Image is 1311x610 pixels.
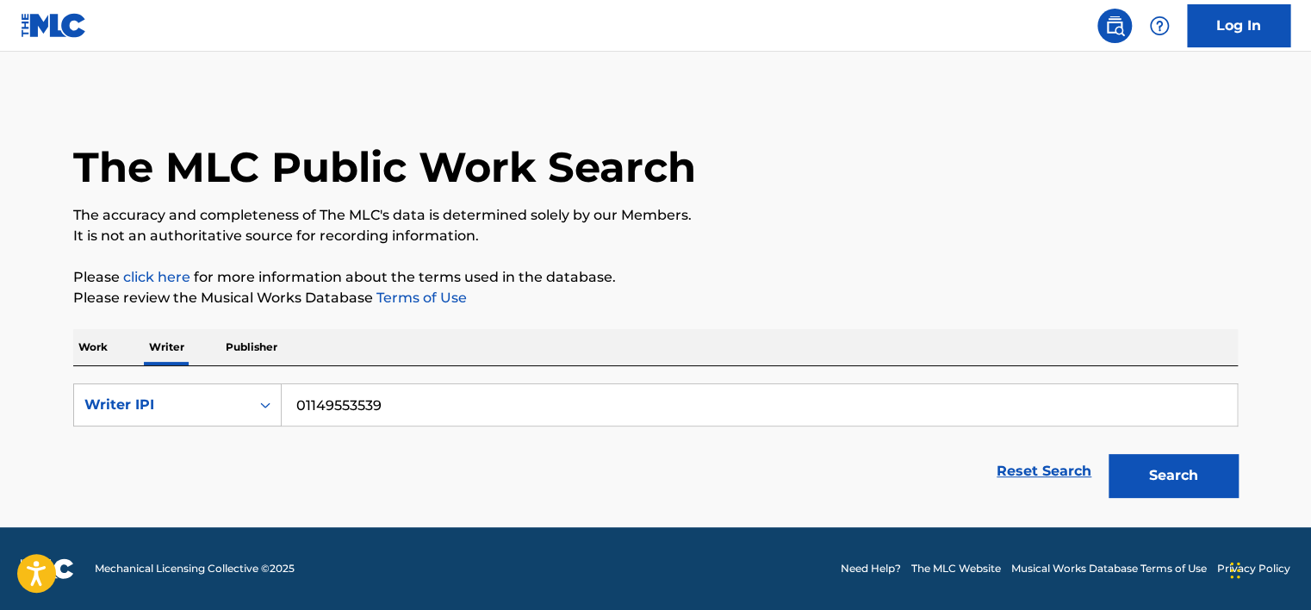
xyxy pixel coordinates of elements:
div: Writer IPI [84,395,239,415]
p: Work [73,329,113,365]
a: Musical Works Database Terms of Use [1011,561,1207,576]
p: Publisher [221,329,283,365]
img: help [1149,16,1170,36]
p: Please review the Musical Works Database [73,288,1238,308]
a: Reset Search [988,452,1100,490]
a: Terms of Use [373,289,467,306]
form: Search Form [73,383,1238,506]
a: Need Help? [841,561,901,576]
p: Please for more information about the terms used in the database. [73,267,1238,288]
div: Drag [1230,545,1240,596]
a: click here [123,269,190,285]
a: Privacy Policy [1217,561,1290,576]
p: The accuracy and completeness of The MLC's data is determined solely by our Members. [73,205,1238,226]
a: Log In [1187,4,1290,47]
a: Public Search [1097,9,1132,43]
span: Mechanical Licensing Collective © 2025 [95,561,295,576]
div: Help [1142,9,1177,43]
h1: The MLC Public Work Search [73,141,696,193]
iframe: Chat Widget [1225,527,1311,610]
img: MLC Logo [21,13,87,38]
button: Search [1109,454,1238,497]
img: search [1104,16,1125,36]
a: The MLC Website [911,561,1001,576]
p: It is not an authoritative source for recording information. [73,226,1238,246]
p: Writer [144,329,190,365]
img: logo [21,558,74,579]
